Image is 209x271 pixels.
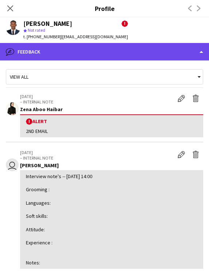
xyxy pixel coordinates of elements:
[26,118,32,125] span: !
[23,20,72,27] div: [PERSON_NAME]
[20,106,203,113] div: Zena Aboo Haibar
[28,27,45,33] span: Not rated
[10,74,28,80] span: View all
[20,150,174,155] p: [DATE]
[23,34,61,39] span: t. [PHONE_NUMBER]
[26,118,197,125] div: Alert
[26,128,197,134] div: 2ND EMAIL
[20,94,174,99] p: [DATE]
[26,173,197,266] div: Interview note's -- [DATE] 14:00 Grooming : Languages: Soft skills: Attitude: Experience : Notes:
[20,99,174,105] p: – INTERNAL NOTE
[20,155,174,161] p: – INTERNAL NOTE
[121,20,128,27] span: !
[20,162,203,169] div: [PERSON_NAME]
[61,34,128,39] span: | [EMAIL_ADDRESS][DOMAIN_NAME]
